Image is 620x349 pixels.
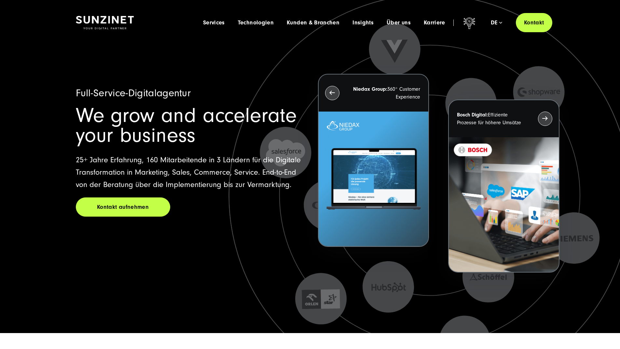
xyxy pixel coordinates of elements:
a: Über uns [387,20,411,26]
span: Full-Service-Digitalagentur [76,87,191,99]
a: Services [203,20,225,26]
button: Niedax Group:360° Customer Experience Letztes Projekt von Niedax. Ein Laptop auf dem die Niedax W... [318,74,429,247]
a: Technologien [238,20,274,26]
img: SUNZINET Full Service Digital Agentur [76,16,134,30]
span: We grow and accelerate your business [76,104,297,147]
img: Letztes Projekt von Niedax. Ein Laptop auf dem die Niedax Website geöffnet ist, auf blauem Hinter... [319,112,428,247]
button: Bosch Digital:Effiziente Prozesse für höhere Umsätze BOSCH - Kundeprojekt - Digital Transformatio... [448,100,559,273]
a: Karriere [424,20,445,26]
a: Kontakt aufnehmen [76,197,170,217]
a: Kunden & Branchen [287,20,339,26]
p: 25+ Jahre Erfahrung, 160 Mitarbeitende in 3 Ländern für die Digitale Transformation in Marketing,... [76,154,302,191]
div: de [491,20,502,26]
strong: Bosch Digital: [457,112,488,118]
strong: Niedax Group: [353,86,387,92]
a: Kontakt [516,13,552,32]
p: Effiziente Prozesse für höhere Umsätze [457,111,526,127]
a: Insights [352,20,374,26]
p: 360° Customer Experience [351,85,420,101]
img: BOSCH - Kundeprojekt - Digital Transformation Agentur SUNZINET [449,137,558,272]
